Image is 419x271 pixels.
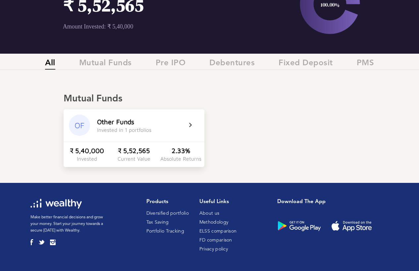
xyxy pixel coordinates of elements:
div: Other Funds [97,118,134,126]
div: OF [69,115,90,136]
h1: Useful Links [199,199,237,205]
div: Mutual Funds [64,93,355,105]
text: 100.00% [321,1,340,8]
h1: Products [146,199,189,205]
div: 2.33% [172,147,190,154]
a: FD comparison [199,238,232,243]
span: Mutual Funds [79,59,132,70]
a: Diversified portfolio [146,211,189,216]
a: Tax Saving [146,220,169,225]
h1: Download the app [277,199,383,205]
img: wl-logo-white.svg [30,199,82,209]
a: Methodology [199,220,228,225]
div: Current Value [118,156,150,162]
a: Portfolio Tracking [146,229,184,234]
a: ELSS comparison [199,229,237,234]
div: Absolute Returns [160,156,201,162]
p: Make better financial decisions and grow your money. Start your journey towards a secure [DATE] w... [30,214,111,234]
span: All [45,59,55,70]
span: Debentures [209,59,255,70]
p: Amount Invested: ₹ 5,40,000 [63,23,241,30]
span: PMS [357,59,374,70]
a: Privacy policy [199,247,228,251]
div: ₹ 5,52,565 [118,147,150,154]
a: About us [199,211,219,216]
div: Invested [77,156,97,162]
div: Invested in 1 portfolios [97,127,151,133]
span: Fixed Deposit [279,59,333,70]
div: ₹ 5,40,000 [70,147,104,154]
span: Pre IPO [156,59,186,70]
